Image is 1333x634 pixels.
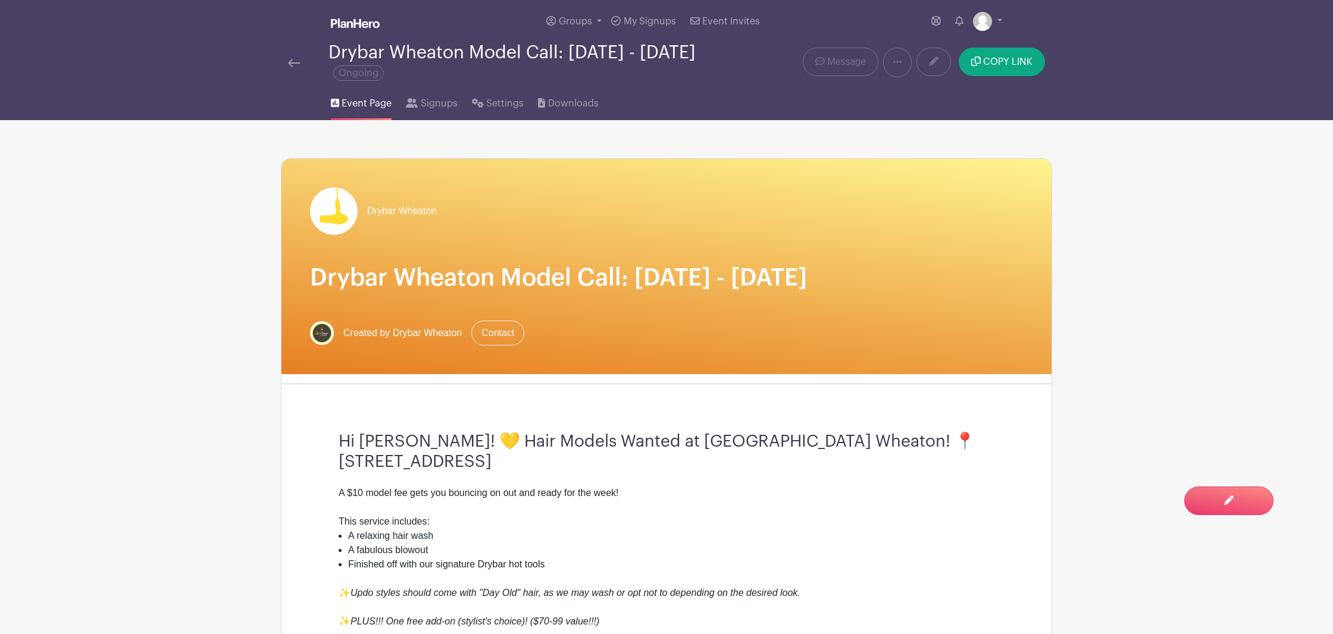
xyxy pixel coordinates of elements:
em: Updo styles should come with "Day Old" hair, as we may wash or opt not to depending on the desire... [351,588,800,598]
li: A relaxing hair wash [348,529,994,543]
a: Signups [406,82,457,120]
span: COPY LINK [983,57,1032,67]
em: PLUS!!! One free add-on (stylist's choice)! ($70-99 value!!!) [351,616,599,626]
a: Event Page [331,82,392,120]
span: Drybar Wheaton [367,204,437,218]
li: Finished off with our signature Drybar hot tools [348,557,994,586]
span: My Signups [624,17,676,26]
span: Ongoing [333,65,384,81]
h1: Drybar Wheaton Model Call: [DATE] - [DATE] [310,263,1023,292]
span: Message [827,55,866,69]
img: default-ce2991bfa6775e67f084385cd625a349d9dcbb7a52a09fb2fda1e96e2d18dcdb.png [973,12,992,31]
div: Drybar Wheaton Model Call: [DATE] - [DATE] [328,43,714,82]
h3: Hi [PERSON_NAME]! 💛 Hair Models Wanted at [GEOGRAPHIC_DATA] Wheaton! 📍 [STREET_ADDRESS] [339,432,994,472]
span: Created by Drybar Wheaton [343,326,462,340]
a: Contact [471,321,524,346]
img: back-arrow-29a5d9b10d5bd6ae65dc969a981735edf675c4d7a1fe02e03b50dbd4ba3cdb55.svg [288,59,300,67]
span: Downloads [548,96,599,111]
img: DB%20WHEATON_IG%20Profile.jpg [310,321,334,345]
img: drybar%20logo.png [310,187,358,235]
a: Message [803,48,878,76]
span: Groups [559,17,592,26]
span: Event Invites [702,17,760,26]
li: A fabulous blowout [348,543,994,557]
a: Settings [472,82,524,120]
img: logo_white-6c42ec7e38ccf1d336a20a19083b03d10ae64f83f12c07503d8b9e83406b4c7d.svg [331,18,380,28]
button: COPY LINK [959,48,1045,76]
a: Downloads [538,82,598,120]
span: Signups [421,96,458,111]
span: Event Page [342,96,392,111]
div: A $10 model fee gets you bouncing on out and ready for the week! [339,486,994,514]
span: Settings [486,96,524,111]
div: This service includes: [339,514,994,529]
